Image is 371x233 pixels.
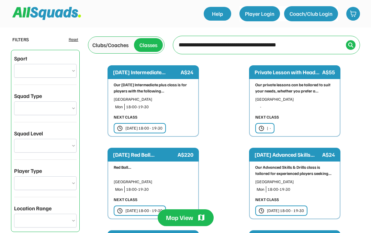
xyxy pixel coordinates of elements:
[350,10,357,17] img: shopping-cart-01%20%281%29.svg
[114,164,193,170] div: Red Ball...
[14,54,27,63] div: Sport
[139,41,157,49] div: Classes
[115,104,123,110] div: Mon
[284,6,338,21] button: Coach/Club Login
[322,68,335,76] div: A$55
[117,125,123,131] img: clock.svg
[114,96,193,102] div: [GEOGRAPHIC_DATA]
[267,125,271,131] div: | -
[12,36,29,43] div: FILTERS
[117,208,123,214] img: clock.svg
[14,167,42,175] div: Player Type
[259,208,264,214] img: clock.svg
[257,186,265,192] div: Mon
[259,125,264,131] img: clock.svg
[113,68,179,76] div: [DATE] Intermediate...
[125,208,162,214] div: [DATE] 18:00 - 19:30
[267,208,304,214] div: [DATE] 18:00 - 19:30
[114,114,137,120] div: NEXT CLASS
[322,151,335,159] div: A$24
[113,151,176,159] div: [DATE] Red Ball...
[92,41,128,49] div: Clubs/Coaches
[115,186,123,192] div: Mon
[126,186,193,192] div: 18:00-19:30
[126,104,193,110] div: 18:00-19:30
[12,7,81,20] img: Squad%20Logo.svg
[14,92,42,100] div: Squad Type
[114,82,193,94] div: Our [DATE] Intermediate plus class is for players with the following...
[239,6,280,21] button: Player Login
[255,151,321,159] div: [DATE] Advanced Skills...
[255,197,279,203] div: NEXT CLASS
[204,7,231,21] a: Help
[14,129,43,137] div: Squad Level
[255,114,279,120] div: NEXT CLASS
[255,82,334,94] div: Our private lessons can be tailored to suit your needs, whether you prefer a...
[348,42,353,48] img: Icon%20%2838%29.svg
[114,179,193,185] div: [GEOGRAPHIC_DATA]
[255,68,321,76] div: Private Lesson with Head...
[69,36,78,43] div: Reset
[166,213,193,222] div: Map View
[178,151,193,159] div: A$220
[181,68,193,76] div: A$24
[255,96,334,102] div: [GEOGRAPHIC_DATA]
[260,104,334,110] div: -
[268,186,334,192] div: 18:00-19:30
[125,125,162,131] div: [DATE] 18:00 - 19:30
[255,179,334,185] div: [GEOGRAPHIC_DATA]
[255,164,334,177] div: Our Advanced Skills & Drills class is tailored for experienced players seeking...
[114,197,137,203] div: NEXT CLASS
